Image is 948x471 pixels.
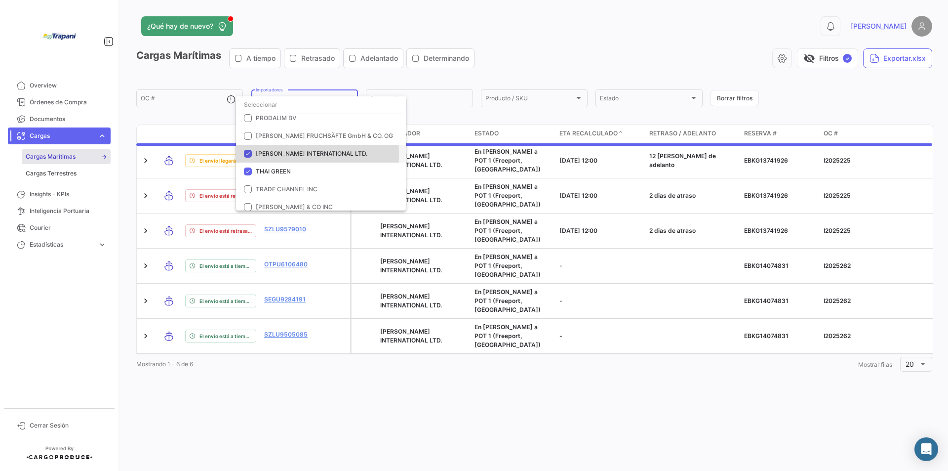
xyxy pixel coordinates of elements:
[914,437,938,461] div: Abrir Intercom Messenger
[236,96,406,114] input: dropdown search
[256,114,296,122] span: PRODALIM BV
[256,132,393,139] span: [PERSON_NAME] FRUCHSÄFTE GmbH & CO. OG
[256,150,367,157] span: [PERSON_NAME] INTERNATIONAL LTD.
[256,185,317,193] span: TRADE CHANNEL INC
[256,168,291,175] span: THAI GREEN
[256,203,333,211] span: [PERSON_NAME] & CO INC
